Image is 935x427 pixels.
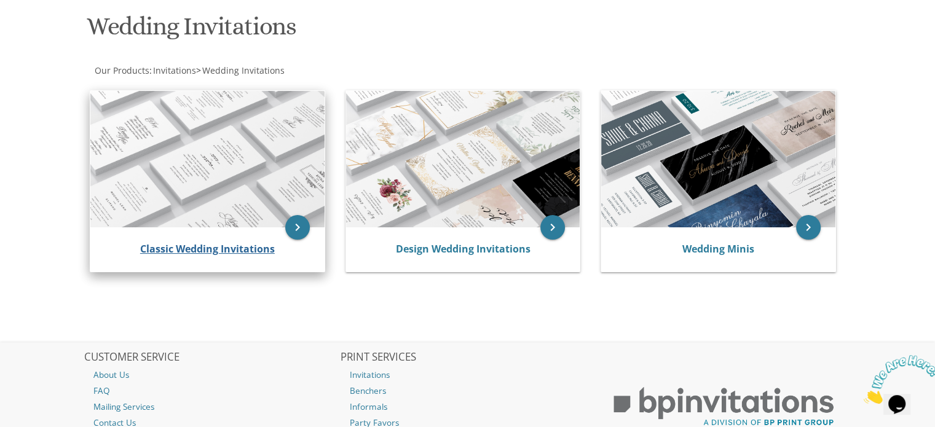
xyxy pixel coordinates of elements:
a: Wedding Invitations [201,65,285,76]
img: Design Wedding Invitations [346,91,580,227]
a: Our Products [93,65,149,76]
a: keyboard_arrow_right [540,215,565,240]
h2: CUSTOMER SERVICE [84,351,339,364]
a: Benchers [341,383,595,399]
a: Mailing Services [84,399,339,415]
a: Design Wedding Invitations [395,242,530,256]
a: FAQ [84,383,339,399]
span: > [196,65,285,76]
a: keyboard_arrow_right [285,215,310,240]
a: Classic Wedding Invitations [140,242,275,256]
img: Classic Wedding Invitations [90,91,325,227]
a: About Us [84,367,339,383]
img: Wedding Minis [601,91,835,227]
a: Invitations [341,367,595,383]
a: Invitations [152,65,196,76]
img: Chat attention grabber [5,5,81,53]
a: Wedding Minis [682,242,754,256]
iframe: chat widget [859,350,935,409]
a: Informals [341,399,595,415]
span: Invitations [153,65,196,76]
h1: Wedding Invitations [87,13,588,49]
a: keyboard_arrow_right [796,215,821,240]
div: : [84,65,468,77]
span: Wedding Invitations [202,65,285,76]
h2: PRINT SERVICES [341,351,595,364]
